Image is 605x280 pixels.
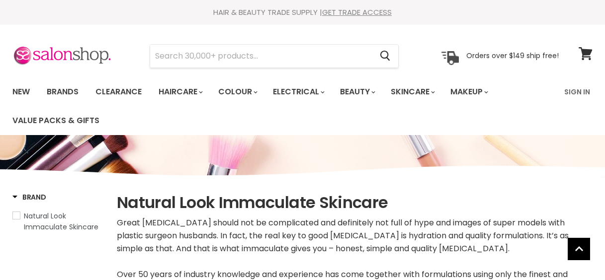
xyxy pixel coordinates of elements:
input: Search [150,45,372,68]
p: Orders over $149 ship free! [466,51,559,60]
a: Natural Look Immaculate Skincare [12,210,104,232]
h3: Brand [12,192,46,202]
a: New [5,81,37,102]
ul: Main menu [5,77,558,135]
span: Natural Look Immaculate Skincare [24,211,98,232]
a: Beauty [333,81,381,102]
a: Sign In [558,81,596,102]
h1: Natural Look Immaculate Skincare [117,192,593,213]
a: Value Packs & Gifts [5,110,107,131]
form: Product [150,44,399,68]
a: Brands [39,81,86,102]
a: Makeup [443,81,494,102]
a: Electrical [265,81,331,102]
button: Search [372,45,398,68]
a: Colour [211,81,263,102]
a: Skincare [383,81,441,102]
a: Clearance [88,81,149,102]
a: Haircare [151,81,209,102]
a: GET TRADE ACCESS [322,7,392,17]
